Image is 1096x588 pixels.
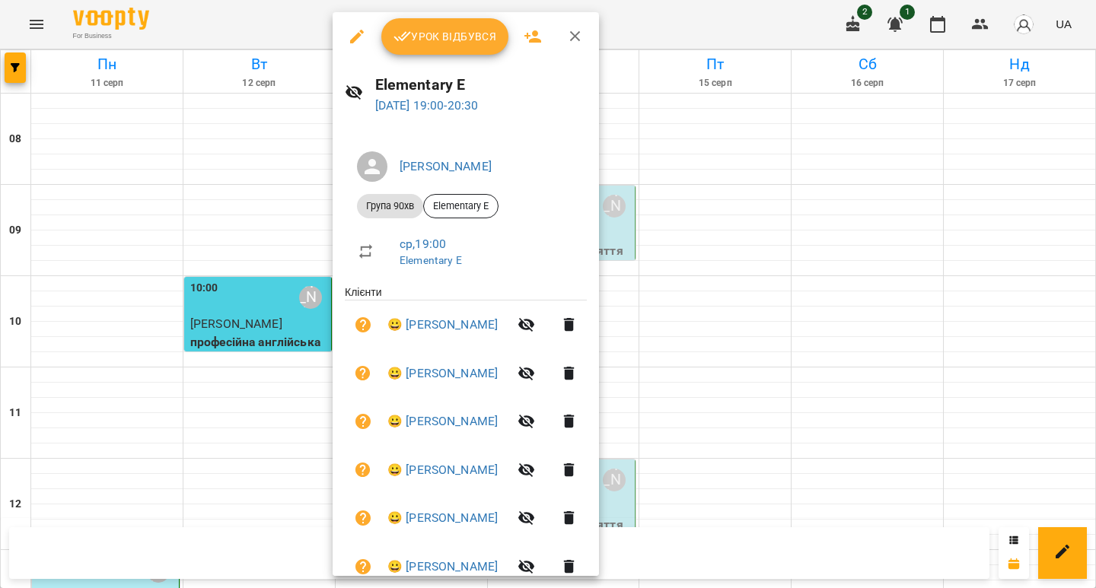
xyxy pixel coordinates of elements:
a: ср , 19:00 [400,237,446,251]
div: Elementary E [423,194,499,218]
a: [DATE] 19:00-20:30 [375,98,479,113]
span: Elementary E [424,199,498,213]
a: 😀 [PERSON_NAME] [387,558,498,576]
button: Візит ще не сплачено. Додати оплату? [345,452,381,488]
button: Візит ще не сплачено. Додати оплату? [345,355,381,392]
a: [PERSON_NAME] [400,159,492,173]
button: Візит ще не сплачено. Додати оплату? [345,548,381,585]
a: Elementary E [400,254,462,266]
h6: Elementary E [375,73,588,97]
button: Урок відбувся [381,18,509,55]
a: 😀 [PERSON_NAME] [387,509,498,527]
button: Візит ще не сплачено. Додати оплату? [345,307,381,343]
a: 😀 [PERSON_NAME] [387,364,498,383]
span: Група 90хв [357,199,423,213]
span: Урок відбувся [393,27,497,46]
button: Візит ще не сплачено. Додати оплату? [345,500,381,536]
a: 😀 [PERSON_NAME] [387,412,498,431]
a: 😀 [PERSON_NAME] [387,461,498,479]
button: Візит ще не сплачено. Додати оплату? [345,403,381,440]
a: 😀 [PERSON_NAME] [387,316,498,334]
